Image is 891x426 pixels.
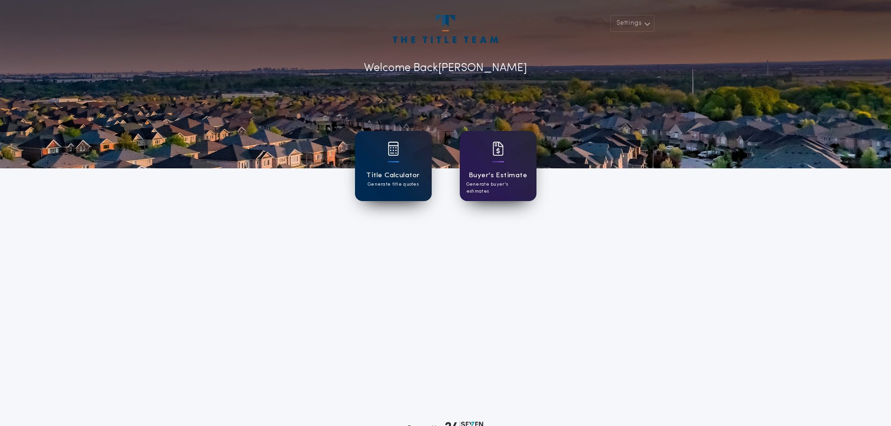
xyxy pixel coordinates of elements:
img: card icon [493,142,504,156]
a: card iconBuyer's EstimateGenerate buyer's estimates [460,131,536,201]
h1: Title Calculator [366,170,420,181]
a: card iconTitle CalculatorGenerate title quotes [355,131,432,201]
h1: Buyer's Estimate [469,170,527,181]
p: Welcome Back [PERSON_NAME] [364,60,527,77]
button: Settings [610,15,654,32]
p: Generate title quotes [368,181,419,188]
img: account-logo [393,15,498,43]
img: card icon [388,142,399,156]
p: Generate buyer's estimates [466,181,530,195]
